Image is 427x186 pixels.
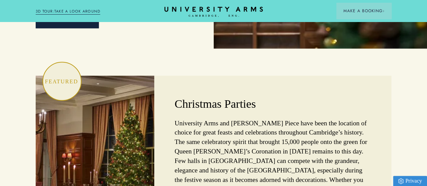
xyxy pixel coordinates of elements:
[164,7,263,17] a: Home
[393,176,427,186] a: Privacy
[36,8,101,15] a: 3D TOUR:TAKE A LOOK AROUND
[343,8,385,14] span: Make a Booking
[42,76,81,87] p: Featured
[398,178,404,184] img: Privacy
[336,3,391,19] button: Make a BookingArrow icon
[175,96,371,111] h2: Christmas Parties
[382,10,385,12] img: Arrow icon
